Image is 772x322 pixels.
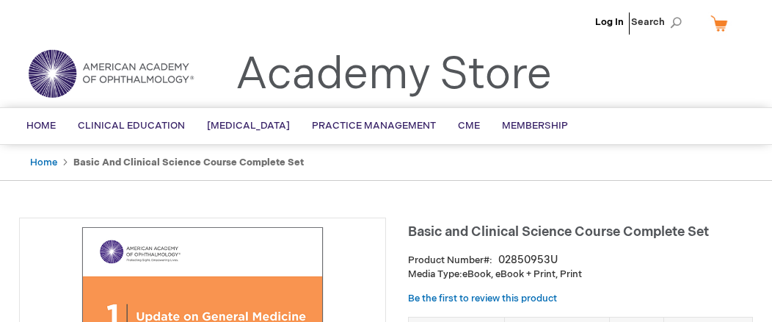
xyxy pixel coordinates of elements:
a: Home [30,157,57,168]
span: Home [26,120,56,132]
p: eBook, eBook + Print, Print [408,268,753,282]
span: Clinical Education [78,120,185,132]
span: Search [631,7,687,37]
span: Practice Management [312,120,436,132]
a: Academy Store [236,49,552,101]
a: Log In [595,16,624,28]
span: Basic and Clinical Science Course Complete Set [408,224,709,240]
strong: Basic and Clinical Science Course Complete Set [73,157,304,168]
span: CME [458,120,480,132]
div: 02850953U [498,253,558,268]
span: [MEDICAL_DATA] [207,120,290,132]
strong: Product Number [408,254,492,266]
span: Membership [502,120,568,132]
a: Be the first to review this product [408,293,557,304]
strong: Media Type: [408,268,462,280]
